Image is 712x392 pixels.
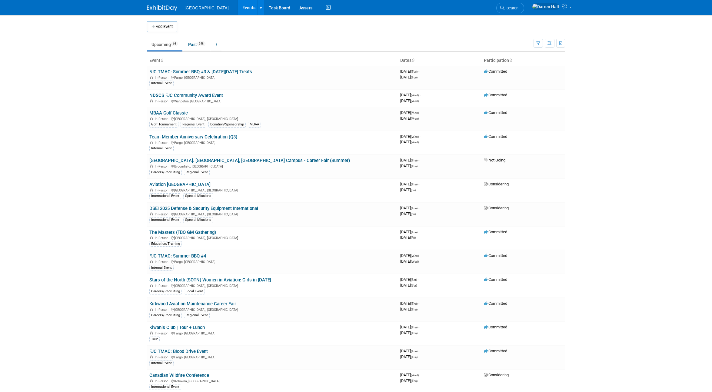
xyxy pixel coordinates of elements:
span: 348 [197,42,205,46]
div: Fargo, [GEOGRAPHIC_DATA] [149,354,395,359]
span: (Wed) [411,135,419,138]
img: In-Person Event [150,308,153,311]
div: Fargo, [GEOGRAPHIC_DATA] [149,331,395,335]
span: (Mon) [411,117,419,120]
span: (Tue) [411,231,418,234]
a: NDSCS FJC Community Award Event [149,93,223,98]
span: - [418,301,419,306]
span: (Sat) [411,284,417,287]
span: Committed [484,110,507,115]
img: ExhibitDay [147,5,177,11]
th: Event [147,55,398,66]
span: - [418,325,419,329]
span: [DATE] [400,164,418,168]
img: In-Person Event [150,284,153,287]
img: In-Person Event [150,236,153,239]
span: (Thu) [411,302,418,305]
a: Aviation [GEOGRAPHIC_DATA] [149,182,211,187]
span: (Sat) [411,278,417,281]
span: Considering [484,182,509,186]
span: [DATE] [400,349,419,353]
div: Careers/Recruiting [149,170,182,175]
div: Fargo, [GEOGRAPHIC_DATA] [149,259,395,264]
div: Special Missions [183,193,213,199]
span: In-Person [155,236,170,240]
a: DSEI 2025 Defense & Security Equipment International [149,206,258,211]
span: - [418,206,419,210]
a: The Masters (FBO GM Gathering) [149,230,216,235]
a: Search [496,3,524,13]
div: Donation/Sponsorship [208,122,246,127]
div: Fargo, [GEOGRAPHIC_DATA] [149,75,395,80]
span: (Tue) [411,70,418,73]
span: - [418,69,419,74]
div: [GEOGRAPHIC_DATA], [GEOGRAPHIC_DATA] [149,283,395,288]
div: International Event [149,384,181,390]
div: [GEOGRAPHIC_DATA], [GEOGRAPHIC_DATA] [149,188,395,192]
img: In-Person Event [150,212,153,215]
span: In-Person [155,331,170,335]
span: [DATE] [400,325,419,329]
span: (Thu) [411,308,418,311]
button: Add Event [147,21,177,32]
span: - [418,349,419,353]
span: Committed [484,301,507,306]
span: (Wed) [411,254,419,257]
span: [DATE] [400,230,419,234]
img: In-Person Event [150,260,153,263]
span: In-Person [155,260,170,264]
div: Tour [149,337,160,342]
span: (Thu) [411,326,418,329]
a: Sort by Start Date [411,58,414,63]
img: In-Person Event [150,188,153,191]
a: FJC TMAC: Summer BBQ #3 & [DATE][DATE] Treats [149,69,252,75]
a: Canadian Wildfire Conference [149,373,209,378]
span: [DATE] [400,211,416,216]
div: Wahpeton, [GEOGRAPHIC_DATA] [149,98,395,103]
span: In-Person [155,188,170,192]
div: Fargo, [GEOGRAPHIC_DATA] [149,140,395,145]
span: [DATE] [400,75,418,79]
span: (Mon) [411,111,419,115]
span: In-Person [155,164,170,168]
span: [DATE] [400,116,419,121]
span: [DATE] [400,188,416,192]
div: Broomfield, [GEOGRAPHIC_DATA] [149,164,395,168]
a: Upcoming63 [147,39,182,50]
div: Internal Event [149,81,174,86]
span: [DATE] [400,235,416,240]
div: [GEOGRAPHIC_DATA], [GEOGRAPHIC_DATA] [149,235,395,240]
div: Careers/Recruiting [149,289,182,294]
img: In-Person Event [150,379,153,382]
span: Committed [484,253,507,258]
span: (Fri) [411,236,416,239]
img: In-Person Event [150,355,153,358]
span: Considering [484,206,509,210]
span: [GEOGRAPHIC_DATA] [185,5,229,10]
span: (Thu) [411,183,418,186]
span: [DATE] [400,69,419,74]
div: [GEOGRAPHIC_DATA], [GEOGRAPHIC_DATA] [149,211,395,216]
a: FJC TMAC: Blood Drive Event [149,349,208,354]
span: - [418,230,419,234]
span: Committed [484,349,507,353]
img: In-Person Event [150,117,153,120]
span: [DATE] [400,253,421,258]
span: In-Person [155,308,170,312]
span: In-Person [155,141,170,145]
span: Considering [484,373,509,377]
span: Committed [484,230,507,234]
span: Committed [484,325,507,329]
div: Kelowna, [GEOGRAPHIC_DATA] [149,378,395,383]
span: [DATE] [400,283,417,287]
span: (Fri) [411,188,416,192]
div: [GEOGRAPHIC_DATA], [GEOGRAPHIC_DATA] [149,307,395,312]
span: [DATE] [400,354,418,359]
span: (Thu) [411,159,418,162]
span: (Tue) [411,76,418,79]
span: [DATE] [400,277,419,282]
th: Participation [481,55,565,66]
span: (Tue) [411,207,418,210]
